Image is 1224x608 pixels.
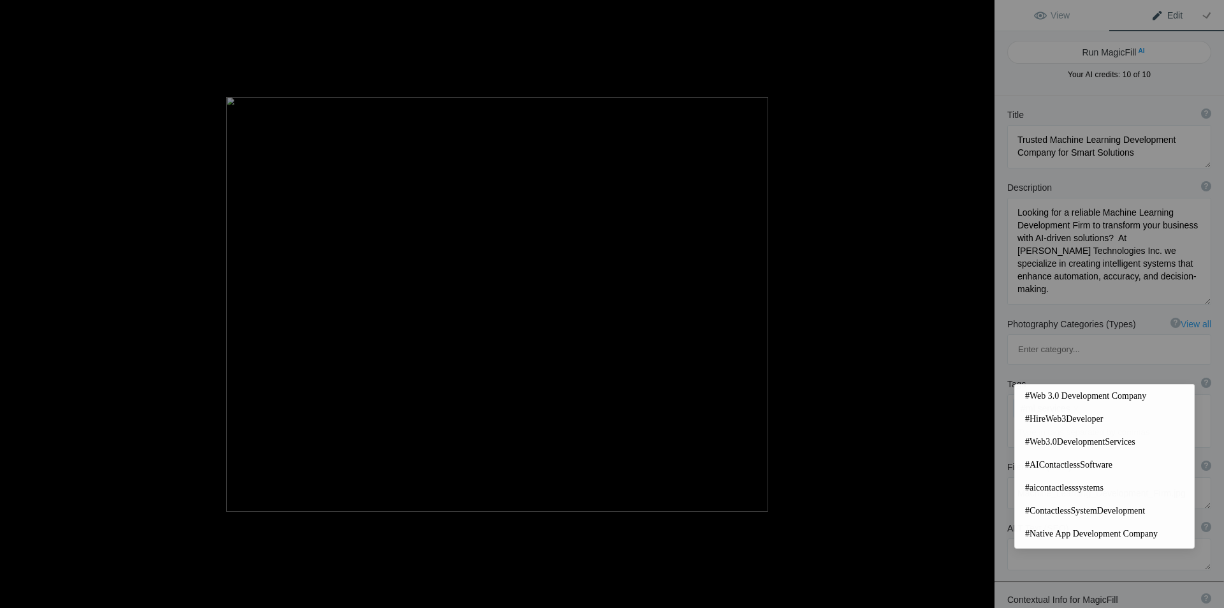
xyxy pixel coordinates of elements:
span: #ContactlessSystemDevelopment [1025,505,1184,517]
span: #Web3.0DevelopmentServices [1025,436,1184,449]
span: #aicontactlesssystems [1025,482,1184,494]
span: #HireWeb3Developer [1025,413,1184,426]
span: #AIContactlessSoftware [1025,459,1184,471]
span: #Native App Development Company [1025,528,1184,540]
span: #Web 3.0 Development Company [1025,390,1184,403]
